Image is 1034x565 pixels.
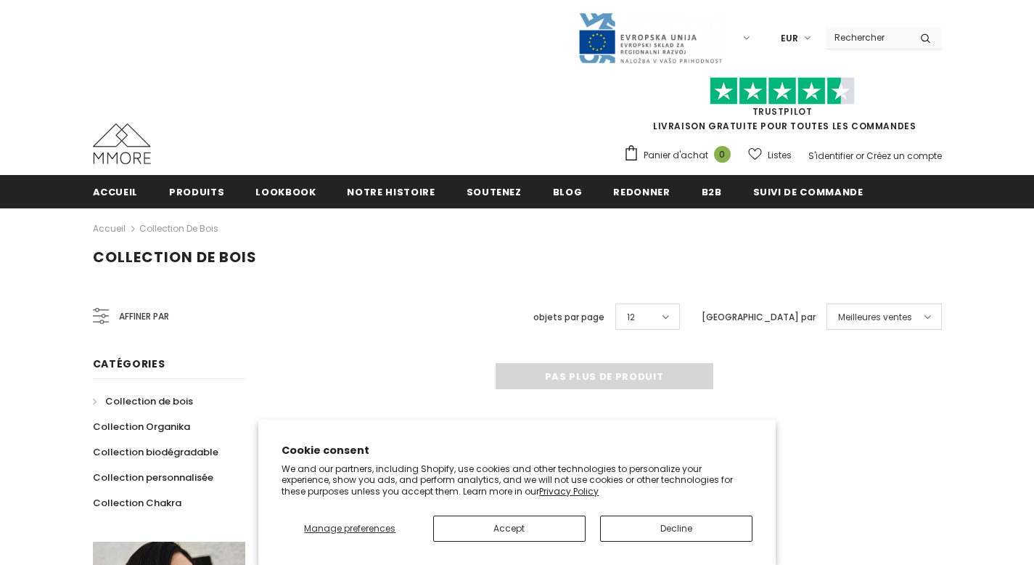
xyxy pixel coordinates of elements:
[467,185,522,199] span: soutenez
[714,146,731,163] span: 0
[644,148,708,163] span: Panier d'achat
[467,175,522,208] a: soutenez
[119,309,169,325] span: Affiner par
[169,185,224,199] span: Produits
[753,175,863,208] a: Suivi de commande
[282,463,752,497] p: We and our partners, including Shopify, use cookies and other technologies to personalize your ex...
[169,175,224,208] a: Produits
[866,150,942,162] a: Créez un compte
[578,31,723,44] a: Javni Razpis
[93,496,181,510] span: Collection Chakra
[623,84,942,132] span: LIVRAISON GRATUITE POUR TOUTES LES COMMANDES
[753,185,863,199] span: Suivi de commande
[93,490,181,516] a: Collection Chakra
[838,310,912,325] span: Meilleures ventes
[855,150,864,162] span: or
[533,310,604,325] label: objets par page
[93,465,213,490] a: Collection personnalisée
[433,516,586,542] button: Accept
[255,185,316,199] span: Lookbook
[93,420,190,434] span: Collection Organika
[623,145,738,166] a: Panier d'achat 0
[282,443,752,458] h2: Cookie consent
[347,175,435,208] a: Notre histoire
[600,516,752,542] button: Decline
[781,31,798,46] span: EUR
[304,522,395,534] span: Manage preferences
[752,105,813,118] a: TrustPilot
[748,142,792,168] a: Listes
[139,222,218,235] a: Collection de bois
[93,247,257,267] span: Collection de bois
[539,485,599,497] a: Privacy Policy
[93,439,218,465] a: Collection biodégradable
[93,357,165,371] span: Catégories
[702,310,816,325] label: [GEOGRAPHIC_DATA] par
[255,175,316,208] a: Lookbook
[613,175,670,208] a: Redonner
[808,150,853,162] a: S'identifier
[613,185,670,199] span: Redonner
[553,175,583,208] a: Blog
[93,389,193,414] a: Collection de bois
[282,516,418,542] button: Manage preferences
[93,175,139,208] a: Accueil
[93,445,218,459] span: Collection biodégradable
[347,185,435,199] span: Notre histoire
[578,12,723,65] img: Javni Razpis
[553,185,583,199] span: Blog
[105,394,193,408] span: Collection de bois
[702,175,722,208] a: B2B
[826,27,909,48] input: Search Site
[93,471,213,484] span: Collection personnalisée
[93,185,139,199] span: Accueil
[93,414,190,439] a: Collection Organika
[93,123,151,164] img: Cas MMORE
[710,77,855,105] img: Faites confiance aux étoiles pilotes
[93,220,126,237] a: Accueil
[768,148,792,163] span: Listes
[627,310,635,325] span: 12
[702,185,722,199] span: B2B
